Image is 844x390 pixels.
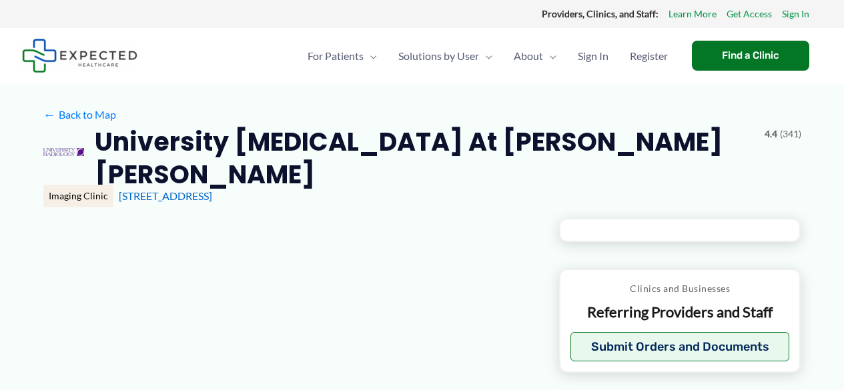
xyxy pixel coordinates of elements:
h2: University [MEDICAL_DATA] at [PERSON_NAME] [PERSON_NAME] [95,125,753,191]
a: [STREET_ADDRESS] [119,189,212,202]
a: Sign In [567,33,619,79]
span: For Patients [308,33,364,79]
img: Expected Healthcare Logo - side, dark font, small [22,39,137,73]
a: Find a Clinic [692,41,809,71]
a: For PatientsMenu Toggle [297,33,388,79]
span: Solutions by User [398,33,479,79]
strong: Providers, Clinics, and Staff: [542,8,659,19]
p: Clinics and Businesses [570,280,790,297]
nav: Primary Site Navigation [297,33,679,79]
span: About [514,33,543,79]
span: Menu Toggle [543,33,556,79]
a: AboutMenu Toggle [503,33,567,79]
p: Referring Providers and Staff [570,303,790,322]
a: Learn More [669,5,717,23]
a: Solutions by UserMenu Toggle [388,33,503,79]
span: Menu Toggle [364,33,377,79]
a: Get Access [727,5,772,23]
div: Imaging Clinic [43,185,113,207]
a: ←Back to Map [43,105,116,125]
a: Sign In [782,5,809,23]
span: (341) [780,125,801,143]
button: Submit Orders and Documents [570,332,790,361]
span: Menu Toggle [479,33,492,79]
span: Register [630,33,668,79]
span: Sign In [578,33,608,79]
span: ← [43,108,56,121]
span: 4.4 [765,125,777,143]
a: Register [619,33,679,79]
